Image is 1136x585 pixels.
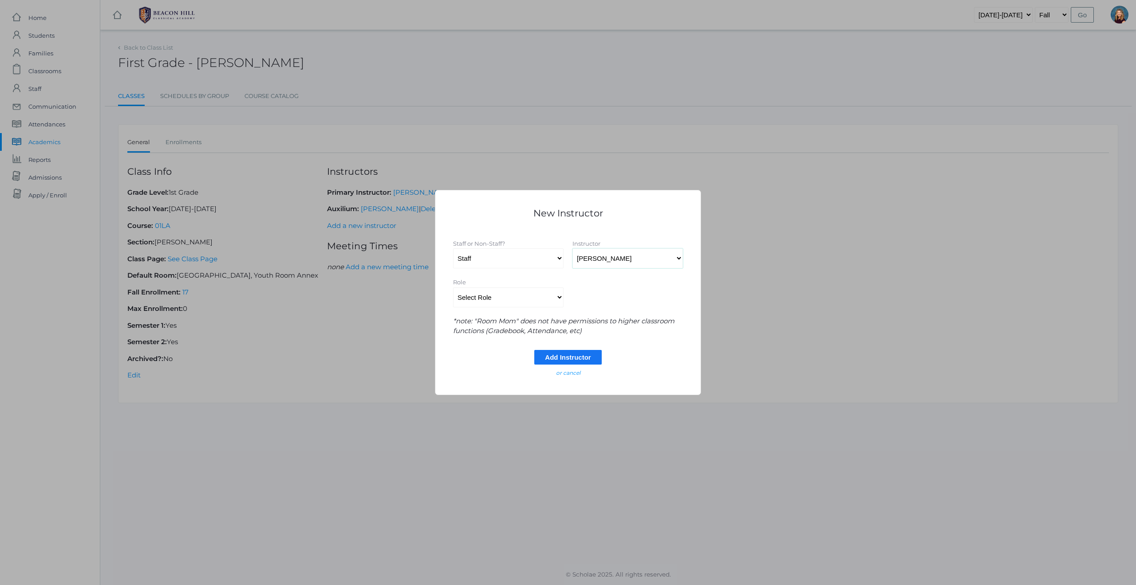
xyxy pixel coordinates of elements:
input: Add Instructor [534,350,601,365]
em: *note: "Room Mom" does not have permissions to higher classroom functions (Gradebook, Attendance,... [453,317,674,335]
label: Staff or Non-Staff? [453,240,505,247]
h1: New Instructor [453,208,683,218]
a: or cancel [453,369,683,377]
em: or cancel [556,369,580,376]
label: Instructor [572,240,600,247]
label: Role [453,279,466,286]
